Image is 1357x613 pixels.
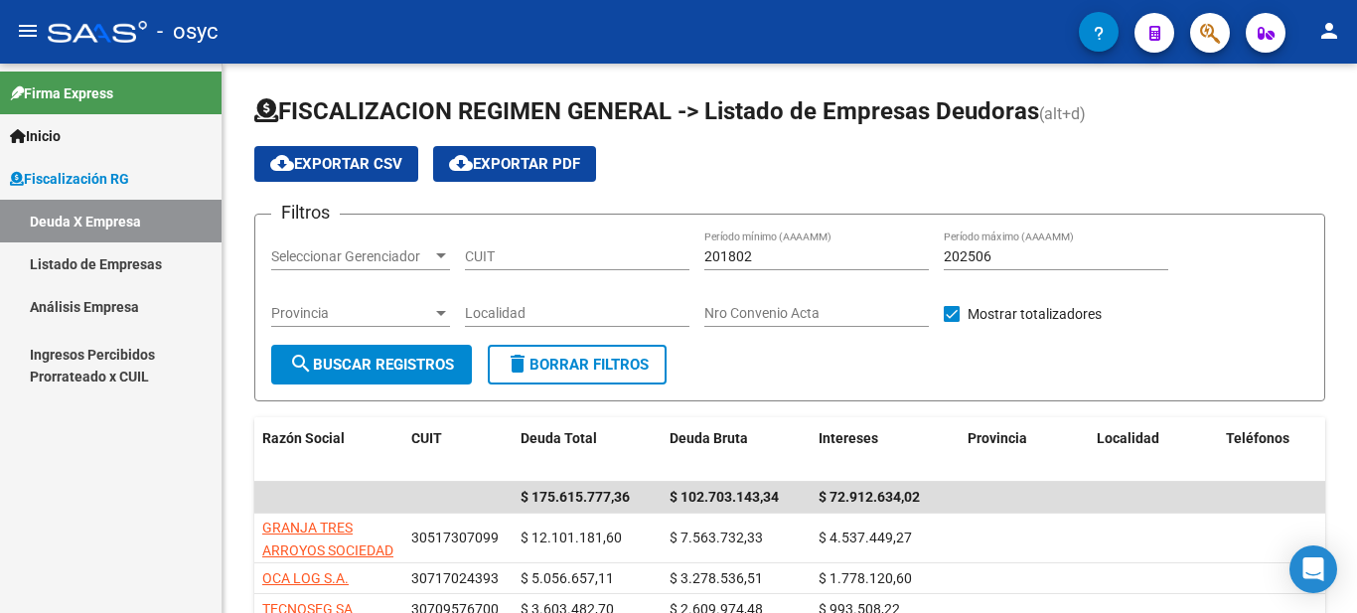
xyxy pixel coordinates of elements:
span: $ 7.563.732,33 [670,530,763,545]
h3: Filtros [271,199,340,227]
span: Firma Express [10,82,113,104]
datatable-header-cell: Intereses [811,417,960,483]
datatable-header-cell: Deuda Bruta [662,417,811,483]
datatable-header-cell: Razón Social [254,417,403,483]
span: Seleccionar Gerenciador [271,248,432,265]
datatable-header-cell: CUIT [403,417,513,483]
span: $ 102.703.143,34 [670,489,779,505]
span: Provincia [968,430,1027,446]
span: Provincia [271,305,432,322]
mat-icon: cloud_download [449,151,473,175]
button: Exportar PDF [433,146,596,182]
span: Razón Social [262,430,345,446]
span: Inicio [10,125,61,147]
datatable-header-cell: Provincia [960,417,1089,483]
span: 30517307099 [411,530,499,545]
span: (alt+d) [1039,104,1086,123]
span: Borrar Filtros [506,356,649,374]
mat-icon: delete [506,352,529,376]
span: Deuda Bruta [670,430,748,446]
mat-icon: person [1317,19,1341,43]
span: CUIT [411,430,442,446]
span: Deuda Total [521,430,597,446]
span: Localidad [1097,430,1159,446]
span: Fiscalización RG [10,168,129,190]
span: $ 5.056.657,11 [521,570,614,586]
span: Intereses [819,430,878,446]
span: $ 4.537.449,27 [819,530,912,545]
span: $ 3.278.536,51 [670,570,763,586]
span: $ 1.778.120,60 [819,570,912,586]
span: $ 12.101.181,60 [521,530,622,545]
span: Teléfonos [1226,430,1289,446]
button: Borrar Filtros [488,345,667,384]
span: Mostrar totalizadores [968,302,1102,326]
button: Buscar Registros [271,345,472,384]
datatable-header-cell: Localidad [1089,417,1218,483]
span: - osyc [157,10,219,54]
mat-icon: menu [16,19,40,43]
div: Open Intercom Messenger [1289,545,1337,593]
span: Exportar CSV [270,155,402,173]
mat-icon: cloud_download [270,151,294,175]
span: Exportar PDF [449,155,580,173]
mat-icon: search [289,352,313,376]
span: 30717024393 [411,570,499,586]
span: Buscar Registros [289,356,454,374]
button: Exportar CSV [254,146,418,182]
datatable-header-cell: Deuda Total [513,417,662,483]
span: $ 175.615.777,36 [521,489,630,505]
span: $ 72.912.634,02 [819,489,920,505]
span: OCA LOG S.A. [262,570,349,586]
span: FISCALIZACION REGIMEN GENERAL -> Listado de Empresas Deudoras [254,97,1039,125]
